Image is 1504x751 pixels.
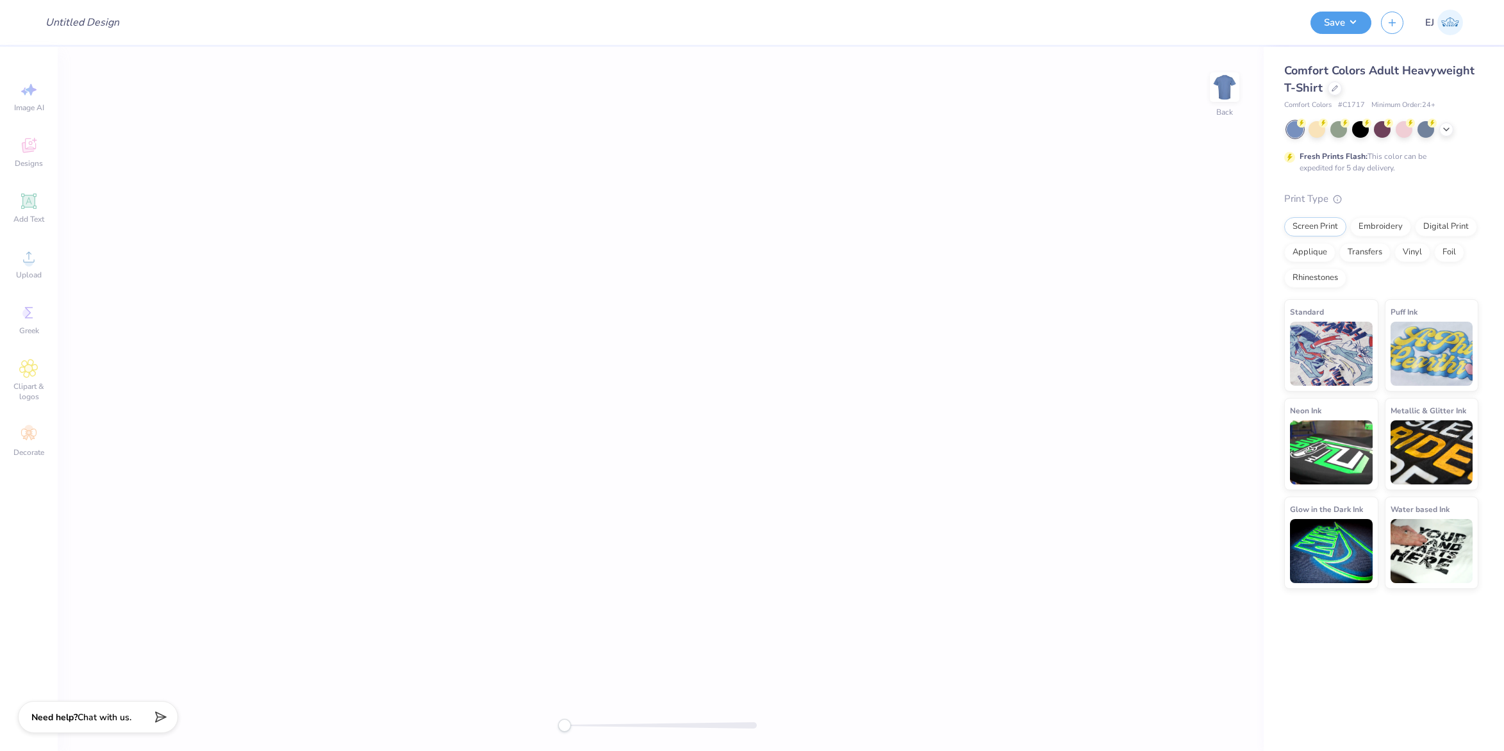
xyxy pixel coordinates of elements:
span: Minimum Order: 24 + [1371,100,1435,111]
img: Metallic & Glitter Ink [1391,420,1473,484]
div: This color can be expedited for 5 day delivery. [1300,151,1457,174]
div: Print Type [1284,192,1478,206]
img: Glow in the Dark Ink [1290,519,1373,583]
img: Edgardo Jr [1437,10,1463,35]
div: Vinyl [1394,243,1430,262]
img: Puff Ink [1391,322,1473,386]
div: Embroidery [1350,217,1411,236]
span: EJ [1425,15,1434,30]
strong: Need help? [31,711,78,723]
span: Metallic & Glitter Ink [1391,404,1466,417]
span: Puff Ink [1391,305,1417,318]
div: Transfers [1339,243,1391,262]
span: Comfort Colors Adult Heavyweight T-Shirt [1284,63,1475,95]
div: Back [1216,106,1233,118]
a: EJ [1419,10,1469,35]
div: Applique [1284,243,1335,262]
div: Digital Print [1415,217,1477,236]
span: Standard [1290,305,1324,318]
span: Glow in the Dark Ink [1290,502,1363,516]
img: Water based Ink [1391,519,1473,583]
span: Comfort Colors [1284,100,1332,111]
div: Screen Print [1284,217,1346,236]
span: # C1717 [1338,100,1365,111]
div: Accessibility label [558,719,571,732]
strong: Fresh Prints Flash: [1300,151,1368,161]
input: Untitled Design [35,10,129,35]
span: Water based Ink [1391,502,1450,516]
button: Save [1310,12,1371,34]
img: Back [1212,74,1237,100]
span: Chat with us. [78,711,131,723]
span: Neon Ink [1290,404,1321,417]
div: Rhinestones [1284,268,1346,288]
img: Neon Ink [1290,420,1373,484]
div: Foil [1434,243,1464,262]
img: Standard [1290,322,1373,386]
